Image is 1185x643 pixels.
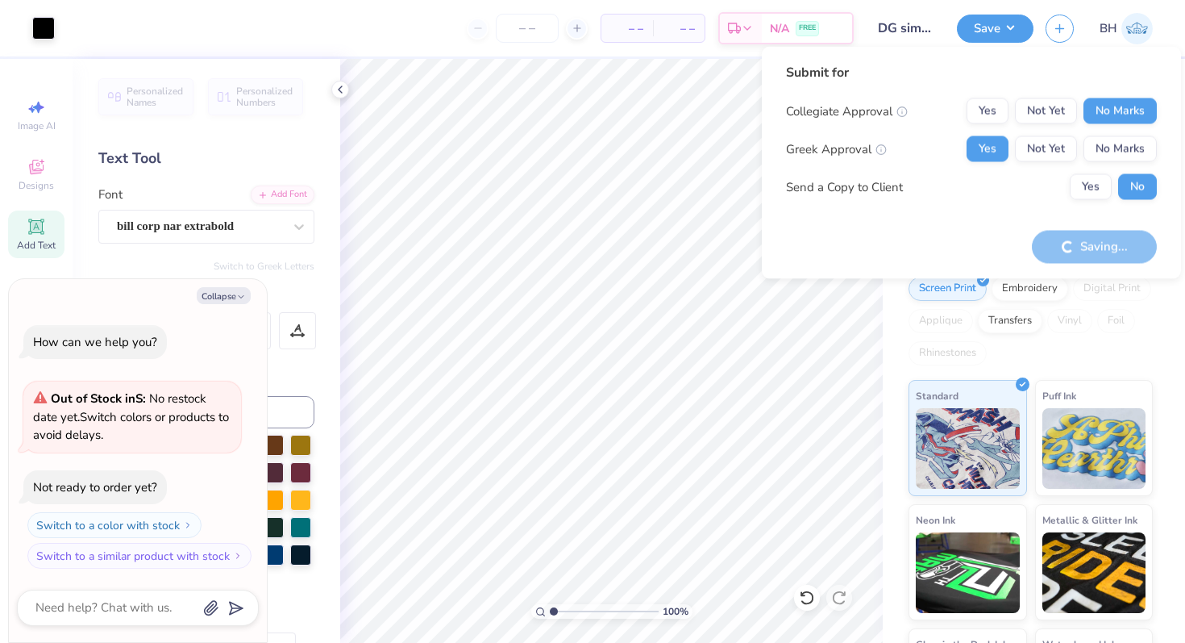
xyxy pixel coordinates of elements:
[908,341,987,365] div: Rhinestones
[1118,174,1157,200] button: No
[1100,19,1117,38] span: BH
[1100,13,1153,44] a: BH
[183,520,193,530] img: Switch to a color with stock
[33,390,206,425] span: No restock date yet.
[1015,136,1077,162] button: Not Yet
[866,12,945,44] input: Untitled Design
[908,309,973,333] div: Applique
[236,86,293,108] span: Personalized Numbers
[51,390,149,407] strong: Out of Stock in S :
[1083,136,1157,162] button: No Marks
[916,408,1020,489] img: Standard
[663,20,695,37] span: – –
[33,334,157,350] div: How can we help you?
[27,512,202,538] button: Switch to a color with stock
[916,511,955,528] span: Neon Ink
[978,309,1042,333] div: Transfers
[127,86,184,108] span: Personalized Names
[1070,174,1112,200] button: Yes
[786,140,887,158] div: Greek Approval
[957,15,1033,43] button: Save
[251,186,314,204] div: Add Font
[967,136,1008,162] button: Yes
[214,260,314,273] button: Switch to Greek Letters
[1015,98,1077,124] button: Not Yet
[786,177,903,196] div: Send a Copy to Client
[98,186,123,204] label: Font
[27,543,252,569] button: Switch to a similar product with stock
[1042,387,1076,404] span: Puff Ink
[1083,98,1157,124] button: No Marks
[908,277,987,301] div: Screen Print
[19,179,54,192] span: Designs
[496,14,559,43] input: – –
[1097,309,1135,333] div: Foil
[770,20,789,37] span: N/A
[1042,511,1137,528] span: Metallic & Glitter Ink
[18,119,56,132] span: Image AI
[1073,277,1151,301] div: Digital Print
[992,277,1068,301] div: Embroidery
[233,551,243,561] img: Switch to a similar product with stock
[786,63,1157,82] div: Submit for
[1047,309,1092,333] div: Vinyl
[1042,532,1146,613] img: Metallic & Glitter Ink
[17,239,56,252] span: Add Text
[33,390,229,443] span: Switch colors or products to avoid delays.
[98,148,314,169] div: Text Tool
[916,387,958,404] span: Standard
[1121,13,1153,44] img: Bella Henkels
[663,604,688,619] span: 100 %
[33,479,157,495] div: Not ready to order yet?
[967,98,1008,124] button: Yes
[799,23,816,34] span: FREE
[197,287,251,304] button: Collapse
[1042,408,1146,489] img: Puff Ink
[611,20,643,37] span: – –
[786,102,908,120] div: Collegiate Approval
[916,532,1020,613] img: Neon Ink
